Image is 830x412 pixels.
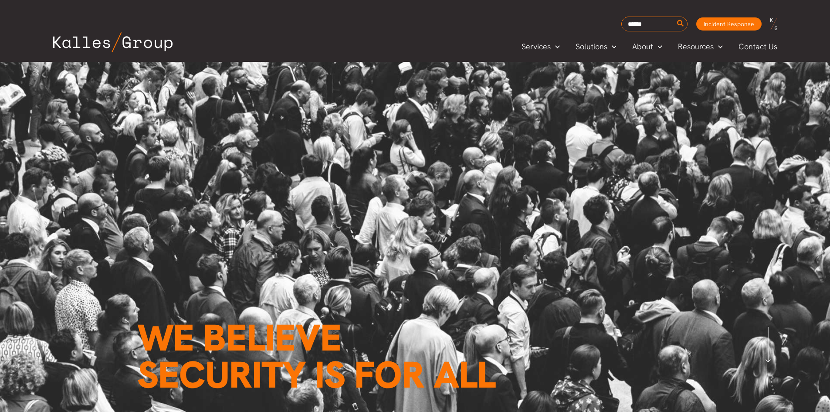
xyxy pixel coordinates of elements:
[551,40,560,53] span: Menu Toggle
[137,313,495,399] span: We believe Security is for all
[514,39,786,54] nav: Primary Site Navigation
[522,40,551,53] span: Services
[576,40,607,53] span: Solutions
[53,32,173,52] img: Kalles Group
[678,40,714,53] span: Resources
[514,40,568,53] a: ServicesMenu Toggle
[607,40,617,53] span: Menu Toggle
[731,40,786,53] a: Contact Us
[653,40,662,53] span: Menu Toggle
[624,40,670,53] a: AboutMenu Toggle
[675,17,686,31] button: Search
[632,40,653,53] span: About
[568,40,624,53] a: SolutionsMenu Toggle
[714,40,723,53] span: Menu Toggle
[670,40,731,53] a: ResourcesMenu Toggle
[696,17,762,31] a: Incident Response
[739,40,777,53] span: Contact Us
